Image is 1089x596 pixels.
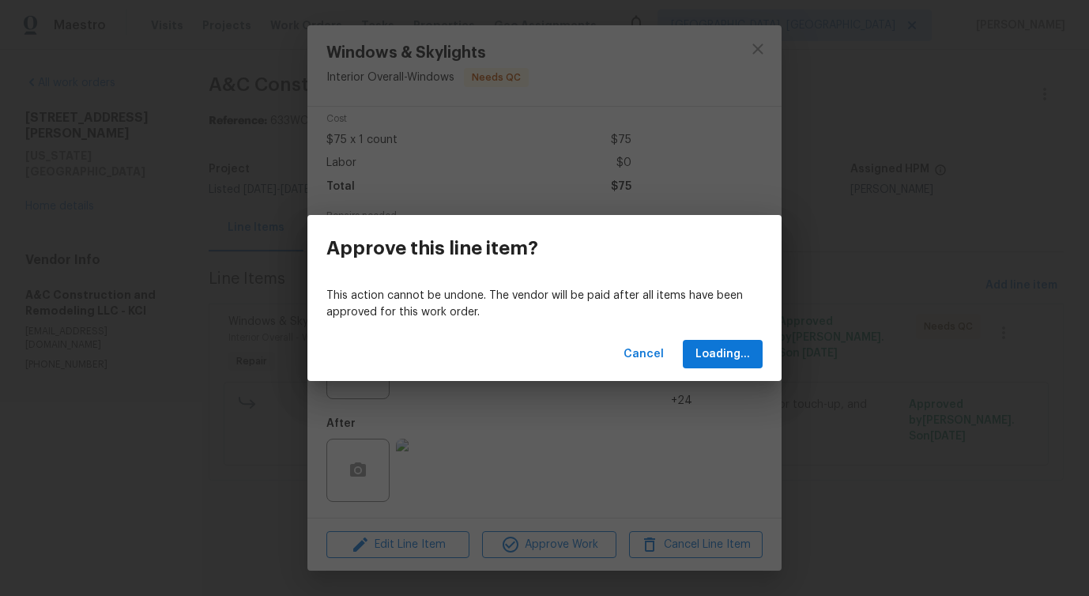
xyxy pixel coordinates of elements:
[326,237,538,259] h3: Approve this line item?
[683,340,763,369] button: Loading...
[326,288,763,321] p: This action cannot be undone. The vendor will be paid after all items have been approved for this...
[617,340,670,369] button: Cancel
[695,345,750,364] span: Loading...
[624,345,664,364] span: Cancel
